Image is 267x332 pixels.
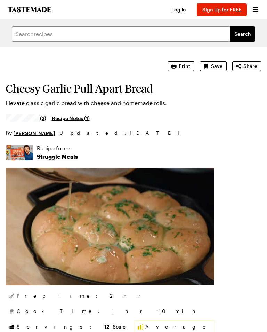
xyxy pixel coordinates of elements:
[17,292,147,299] span: Prep Time: 2 hr
[197,3,247,16] button: Sign Up for FREE
[234,31,251,38] span: Search
[59,129,186,137] span: Updated : [DATE]
[6,115,46,121] a: 4.5/5 stars from 2 reviews
[171,7,186,13] span: Log In
[37,152,78,161] p: Struggle Meals
[6,82,261,95] h1: Cheesy Garlic Pull Apart Bread
[145,323,212,330] span: Average
[104,323,109,330] span: 12
[17,308,198,315] span: Cook Time: 1 hr 10 min
[200,61,227,71] button: Save recipe
[37,144,78,161] a: Recipe from:Struggle Meals
[37,144,78,152] p: Recipe from:
[13,129,55,137] a: [PERSON_NAME]
[6,145,33,160] img: Show where recipe is used
[17,323,109,330] span: Servings:
[243,63,257,70] span: Share
[179,63,190,70] span: Print
[251,5,260,14] button: Open menu
[168,61,194,71] button: Print
[202,7,241,13] span: Sign Up for FREE
[211,63,222,70] span: Save
[40,114,46,121] span: (2)
[232,61,261,71] button: Share
[165,6,193,13] button: Log In
[6,99,261,107] p: Elevate classic garlic bread with cheese and homemade rolls.
[113,323,126,330] button: Scale
[52,114,90,122] a: Recipe Notes (1)
[230,26,255,42] button: filters
[7,7,52,13] a: To Tastemade Home Page
[6,129,55,137] p: By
